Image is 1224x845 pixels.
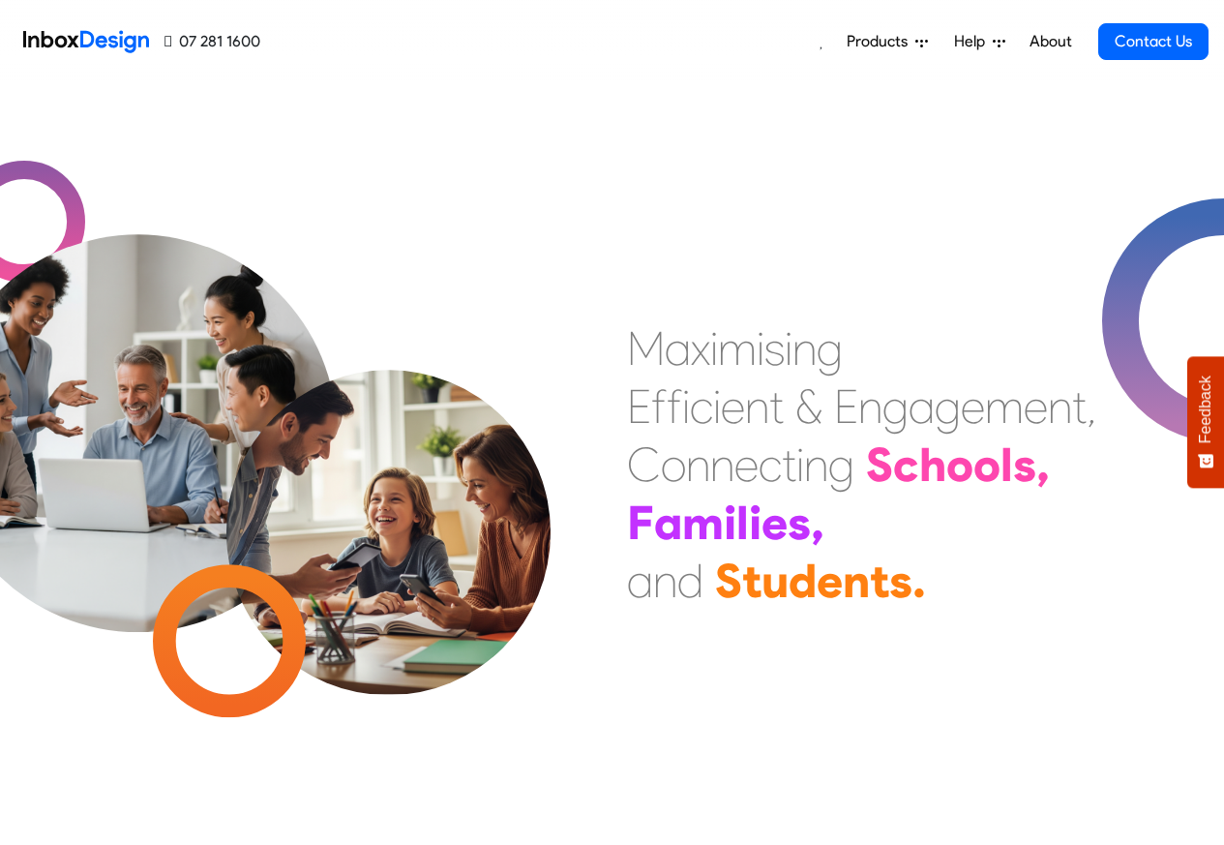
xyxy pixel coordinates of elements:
div: d [789,552,817,610]
div: i [724,494,736,552]
div: n [653,552,677,610]
div: e [721,377,745,436]
div: g [882,377,909,436]
div: a [909,377,935,436]
div: S [866,436,893,494]
div: i [757,319,764,377]
div: & [795,377,822,436]
div: i [749,494,761,552]
div: M [627,319,665,377]
div: e [817,552,843,610]
a: Contact Us [1098,23,1209,60]
div: x [691,319,710,377]
div: . [912,552,926,610]
div: g [817,319,843,377]
div: h [919,436,946,494]
div: n [1048,377,1072,436]
div: a [654,494,682,552]
div: , [811,494,824,552]
div: g [828,436,854,494]
a: Products [839,22,936,61]
div: i [713,377,721,436]
div: t [742,552,761,610]
div: m [718,319,757,377]
div: S [715,552,742,610]
img: parents_with_child.png [186,289,591,695]
div: n [745,377,769,436]
div: t [782,436,796,494]
div: c [893,436,919,494]
div: s [889,552,912,610]
button: Feedback - Show survey [1187,356,1224,488]
span: Products [847,30,915,53]
div: d [677,552,703,610]
div: e [734,436,759,494]
div: E [627,377,651,436]
div: C [627,436,661,494]
div: F [627,494,654,552]
div: a [665,319,691,377]
div: f [651,377,667,436]
div: t [1072,377,1087,436]
div: s [764,319,785,377]
div: o [973,436,1000,494]
div: e [961,377,985,436]
a: About [1024,22,1077,61]
div: s [1013,436,1036,494]
div: g [935,377,961,436]
div: e [1024,377,1048,436]
div: c [690,377,713,436]
div: e [761,494,788,552]
div: f [667,377,682,436]
div: i [796,436,804,494]
div: t [870,552,889,610]
div: i [682,377,690,436]
div: s [788,494,811,552]
a: 07 281 1600 [164,30,260,53]
span: Feedback [1197,376,1214,443]
div: , [1036,436,1050,494]
div: o [946,436,973,494]
div: n [804,436,828,494]
div: o [661,436,686,494]
div: i [785,319,792,377]
div: l [1000,436,1013,494]
div: a [627,552,653,610]
div: l [736,494,749,552]
div: t [769,377,784,436]
div: n [792,319,817,377]
div: Maximising Efficient & Engagement, Connecting Schools, Families, and Students. [627,319,1096,610]
div: n [858,377,882,436]
div: m [985,377,1024,436]
div: n [843,552,870,610]
span: Help [954,30,993,53]
div: n [686,436,710,494]
div: u [761,552,789,610]
div: m [682,494,724,552]
div: , [1087,377,1096,436]
div: n [710,436,734,494]
div: i [710,319,718,377]
div: E [834,377,858,436]
a: Help [946,22,1013,61]
div: c [759,436,782,494]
